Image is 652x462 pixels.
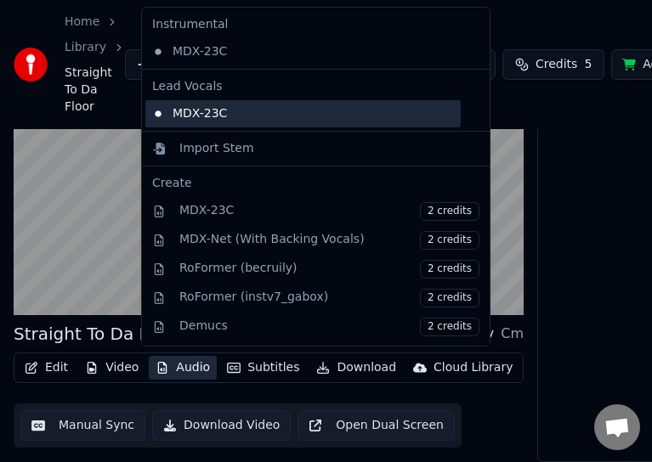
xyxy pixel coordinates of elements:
[65,14,125,115] nav: breadcrumb
[536,56,577,73] span: Credits
[179,260,479,279] div: RoFormer (becruily)
[501,324,524,344] div: Cm
[220,356,306,380] button: Subtitles
[502,49,604,80] button: Credits5
[420,318,479,336] span: 2 credits
[65,39,106,56] a: Library
[298,410,455,441] button: Open Dual Screen
[20,410,145,441] button: Manual Sync
[152,175,479,192] div: Create
[179,140,254,157] div: Import Stem
[309,356,403,380] button: Download
[65,65,125,115] span: Straight To Da Floor
[179,289,479,307] div: RoFormer (instv7_gabox)
[179,202,479,221] div: MDX-23C
[434,359,513,376] div: Cloud Library
[420,289,479,307] span: 2 credits
[420,231,479,250] span: 2 credits
[584,56,592,73] span: 5
[14,322,181,346] div: Straight To Da Floor
[149,356,217,380] button: Audio
[179,318,479,336] div: Demucs
[65,14,99,31] a: Home
[18,356,75,380] button: Edit
[78,356,145,380] button: Video
[594,404,640,450] a: Open chat
[145,100,461,127] div: MDX-23C
[179,231,479,250] div: MDX-Net (With Backing Vocals)
[145,38,461,65] div: MDX-23C
[152,410,291,441] button: Download Video
[145,11,486,38] div: Instrumental
[125,49,207,80] button: Create
[145,73,486,100] div: Lead Vocals
[14,48,48,82] img: youka
[420,260,479,279] span: 2 credits
[420,202,479,221] span: 2 credits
